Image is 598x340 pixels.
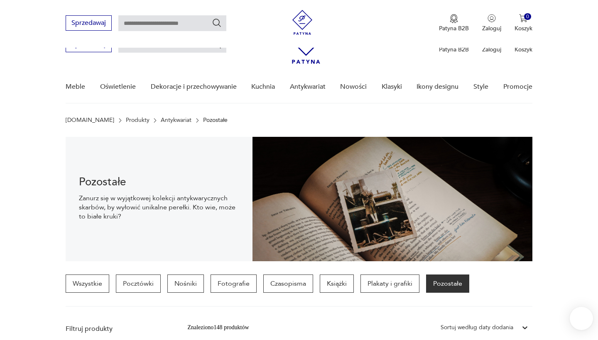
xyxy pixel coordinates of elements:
[79,194,239,221] p: Zanurz się w wyjątkowej kolekcji antykwarycznych skarbów, by wyłowić unikalne perełki. Kto wie, m...
[382,71,402,103] a: Klasyki
[251,71,275,103] a: Kuchnia
[126,117,149,124] a: Produkty
[519,14,527,22] img: Ikona koszyka
[439,14,469,32] a: Ikona medaluPatyna B2B
[66,324,167,333] p: Filtruj produkty
[320,274,354,293] a: Książki
[252,137,532,261] img: Antykwariat Pozostałe
[116,274,161,293] a: Pocztówki
[439,14,469,32] button: Patyna B2B
[203,117,228,124] p: Pozostałe
[263,274,313,293] a: Czasopisma
[167,274,204,293] a: Nośniki
[100,71,136,103] a: Oświetlenie
[426,274,469,293] a: Pozostałe
[66,21,112,27] a: Sprzedawaj
[211,274,257,293] a: Fotografie
[515,24,532,32] p: Koszyk
[482,24,501,32] p: Zaloguj
[161,117,191,124] a: Antykwariat
[66,15,112,31] button: Sprzedawaj
[482,14,501,32] button: Zaloguj
[524,13,531,20] div: 0
[66,42,112,48] a: Sprzedawaj
[212,18,222,28] button: Szukaj
[290,10,315,35] img: Patyna - sklep z meblami i dekoracjami vintage
[503,71,532,103] a: Promocje
[340,71,367,103] a: Nowości
[482,46,501,53] p: Zaloguj
[439,24,469,32] p: Patyna B2B
[360,274,419,293] a: Plakaty i grafiki
[488,14,496,22] img: Ikonka użytkownika
[450,14,458,23] img: Ikona medalu
[187,323,249,332] div: Znaleziono 148 produktów
[515,14,532,32] button: 0Koszyk
[570,307,593,330] iframe: Smartsupp widget button
[290,71,326,103] a: Antykwariat
[417,71,458,103] a: Ikony designu
[151,71,237,103] a: Dekoracje i przechowywanie
[79,177,239,187] h1: Pozostałe
[515,46,532,53] p: Koszyk
[439,46,469,53] p: Patyna B2B
[66,71,85,103] a: Meble
[66,117,114,124] a: [DOMAIN_NAME]
[66,274,109,293] a: Wszystkie
[441,323,513,332] div: Sortuj według daty dodania
[473,71,488,103] a: Style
